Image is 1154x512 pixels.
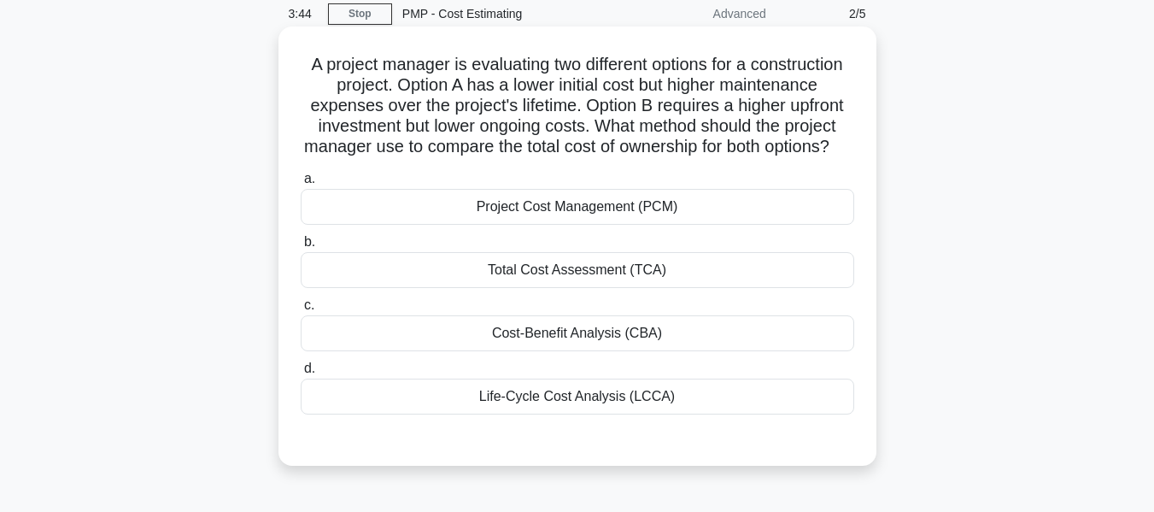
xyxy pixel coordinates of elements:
[304,297,314,312] span: c.
[301,379,854,415] div: Life-Cycle Cost Analysis (LCCA)
[299,54,856,158] h5: A project manager is evaluating two different options for a construction project. Option A has a ...
[301,315,854,351] div: Cost-Benefit Analysis (CBA)
[304,361,315,375] span: d.
[301,189,854,225] div: Project Cost Management (PCM)
[304,234,315,249] span: b.
[328,3,392,25] a: Stop
[304,171,315,185] span: a.
[301,252,854,288] div: Total Cost Assessment (TCA)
